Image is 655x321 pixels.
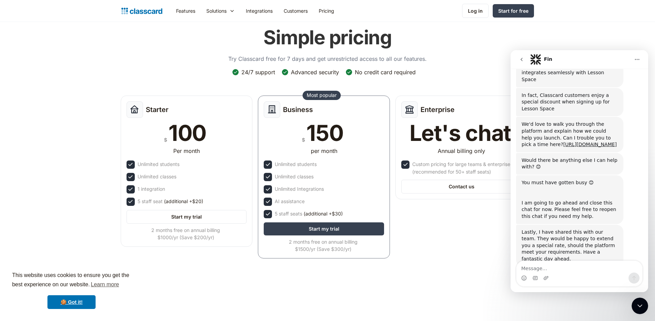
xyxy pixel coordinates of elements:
div: Per month [173,147,200,155]
div: AI assistance [275,198,305,205]
p: Try Classcard free for 7 days and get unrestricted access to all our features. [228,55,427,63]
div: Annual billing only [438,147,485,155]
div: 2 months free on annual billing $1500/yr (Save $300/yr) [264,238,383,253]
div: Start for free [498,7,528,14]
a: Start my trial [127,210,247,224]
div: No credit card required [355,68,416,76]
a: Pricing [313,3,340,19]
a: Log in [462,4,489,18]
h2: Business [283,106,313,114]
div: 5 staff seat [138,198,203,205]
span: (additional +$20) [164,198,203,205]
div: Unlimited students [138,160,179,168]
div: Unlimited Integrations [275,185,324,193]
div: Let's chat [410,122,511,144]
div: 1 integration [138,185,165,193]
div: Solutions [206,7,227,14]
span: (additional +$30) [304,210,343,218]
div: Solutions [201,3,240,19]
div: $ [302,135,305,144]
div: 100 [168,122,206,144]
div: per month [311,147,337,155]
a: dismiss cookie message [47,295,96,309]
div: 150 [306,122,343,144]
div: Custom pricing for large teams & enterprises (recommended for 50+ staff seats) [412,160,520,176]
div: cookieconsent [6,265,138,316]
div: Most popular [307,92,337,99]
iframe: Intercom live chat [511,50,648,292]
a: Contact us [401,180,522,193]
a: learn more about cookies [90,279,120,290]
span: This website uses cookies to ensure you get the best experience on our website. [12,271,131,290]
h2: Enterprise [421,106,455,114]
h2: Starter [146,106,168,114]
a: Integrations [240,3,278,19]
a: Start my trial [264,222,384,235]
div: Log in [468,7,483,14]
iframe: Intercom live chat [632,298,648,314]
div: Advanced security [291,68,339,76]
a: home [121,6,162,16]
a: Customers [278,3,313,19]
a: Start for free [493,4,534,18]
div: 24/7 support [241,68,275,76]
div: 5 staff seats [275,210,343,218]
h1: Simple pricing [263,26,392,49]
a: Features [171,3,201,19]
div: $ [164,135,167,144]
div: Unlimited classes [138,173,176,180]
div: Unlimited students [275,160,317,168]
div: 2 months free on annual billing $1000/yr (Save $200/yr) [127,226,245,241]
div: Unlimited classes [275,173,314,180]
